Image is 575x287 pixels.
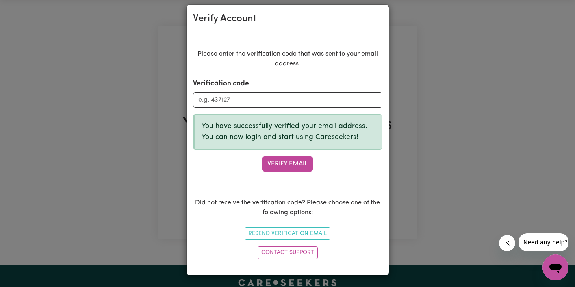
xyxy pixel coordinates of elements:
[519,233,568,251] iframe: Message from company
[245,227,330,240] button: Resend Verification Email
[193,92,382,108] input: e.g. 437127
[262,156,313,172] button: Verify Email
[202,121,375,143] p: You have successfully verified your email address. You can now login and start using Careseekers!
[193,78,249,89] label: Verification code
[193,198,382,217] p: Did not receive the verification code? Please choose one of the folowing options:
[499,235,515,251] iframe: Close message
[193,11,256,26] div: Verify Account
[542,254,568,280] iframe: Button to launch messaging window
[258,246,318,259] a: Contact Support
[193,49,382,69] p: Please enter the verification code that was sent to your email address.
